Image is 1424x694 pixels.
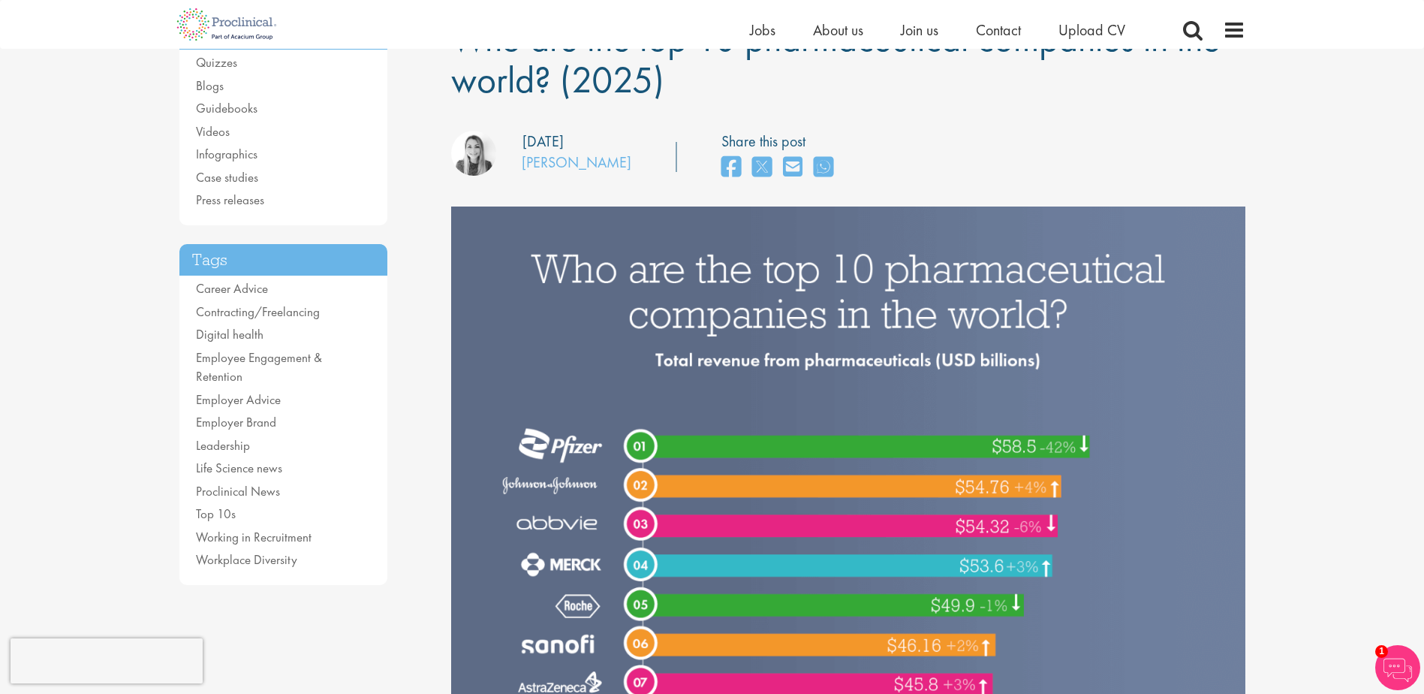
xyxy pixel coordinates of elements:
[196,192,264,208] a: Press releases
[11,638,203,683] iframe: reCAPTCHA
[813,20,863,40] a: About us
[752,152,772,184] a: share on twitter
[196,460,282,476] a: Life Science news
[721,152,741,184] a: share on facebook
[901,20,938,40] a: Join us
[1375,645,1388,658] span: 1
[196,54,237,71] a: Quizzes
[196,437,250,454] a: Leadership
[721,131,841,152] label: Share this post
[196,505,236,522] a: Top 10s
[196,529,312,545] a: Working in Recruitment
[750,20,775,40] a: Jobs
[196,326,263,342] a: Digital health
[196,483,280,499] a: Proclinical News
[196,414,276,430] a: Employer Brand
[814,152,833,184] a: share on whats app
[196,280,268,297] a: Career Advice
[522,152,631,172] a: [PERSON_NAME]
[1058,20,1125,40] a: Upload CV
[196,303,320,320] a: Contracting/Freelancing
[451,14,1221,104] span: Who are the top 10 pharmaceutical companies in the world? (2025)
[451,131,496,176] img: Hannah Burke
[196,146,257,162] a: Infographics
[196,169,258,186] a: Case studies
[976,20,1021,40] a: Contact
[196,349,322,385] a: Employee Engagement & Retention
[196,551,297,568] a: Workplace Diversity
[1375,645,1420,690] img: Chatbot
[522,131,564,152] div: [DATE]
[196,123,230,140] a: Videos
[196,100,257,116] a: Guidebooks
[783,152,802,184] a: share on email
[196,77,224,94] a: Blogs
[179,244,388,276] h3: Tags
[196,391,281,408] a: Employer Advice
